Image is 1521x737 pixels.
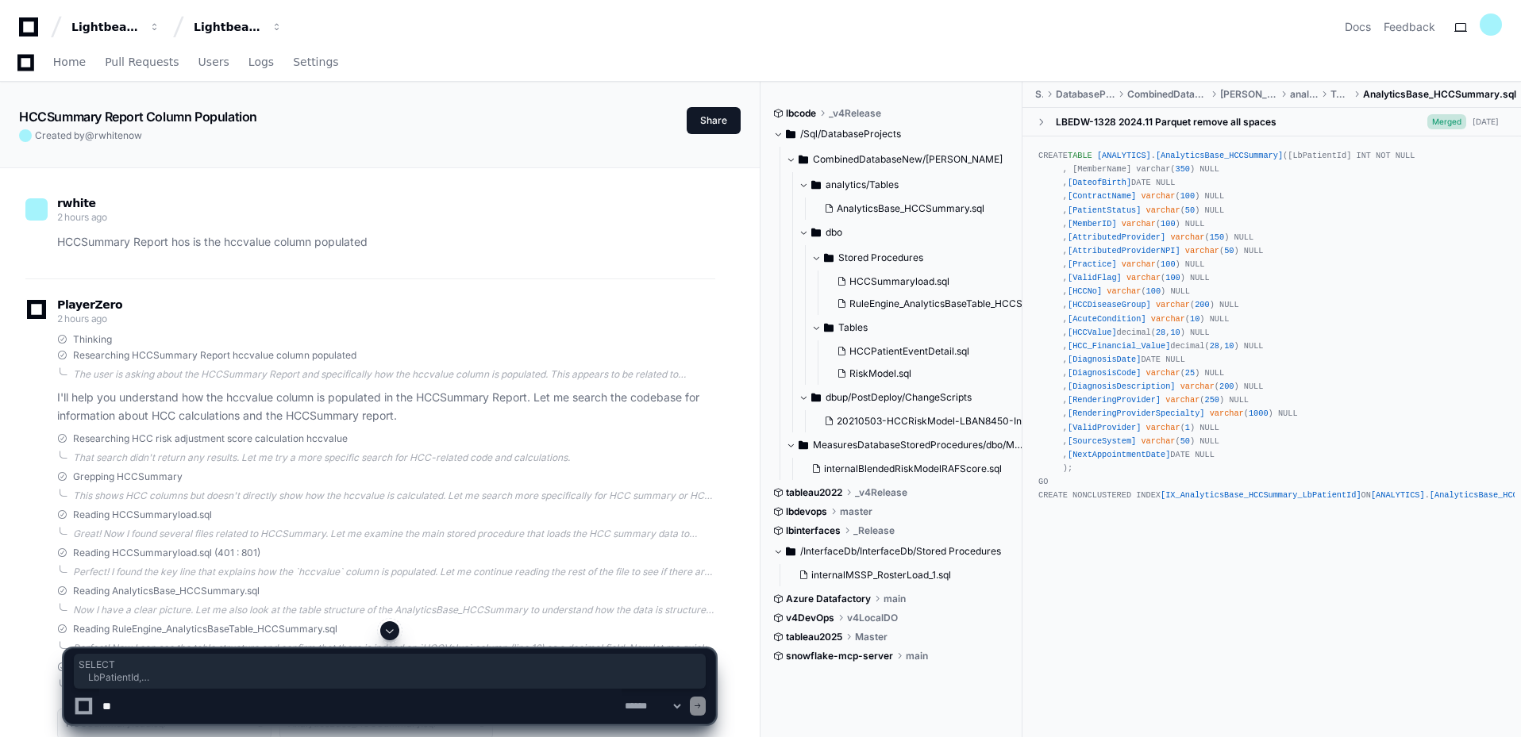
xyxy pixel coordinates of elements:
[1345,19,1371,35] a: Docs
[79,658,701,684] span: SELECT LbPatientId, RiskModelID, HCCCategoryNumber, ConditionName, Factor, StatusFlag, HCCConditi...
[799,436,808,455] svg: Directory
[1170,232,1204,242] span: varchar
[811,569,951,582] span: internalMSSP_RosterLoad_1.sql
[1371,490,1425,500] span: [ANALYTICS]
[73,368,715,381] div: The user is asking about the HCCSummary Report and specifically how the hccvalue column is popula...
[73,489,715,502] div: This shows HCC columns but doesn't directly show how the hccvalue is calculated. Let me search mo...
[1068,368,1141,378] span: [DiagnosisCode]
[811,315,1049,340] button: Tables
[1068,178,1131,187] span: [DateofBirth]
[123,129,142,141] span: now
[811,245,1049,271] button: Stored Procedures
[813,439,1023,451] span: MeasuresDatabaseStoredProcedures/dbo/Measures/HCCRewrite
[824,318,834,337] svg: Directory
[73,528,715,540] div: Great! Now I found several files related to HCCSummary. Let me examine the main stored procedure ...
[57,300,122,309] span: PlayerZero
[1161,219,1175,228] span: 100
[818,198,1026,220] button: AnalyticsBase_HCCSummary.sql
[811,223,821,242] svg: Directory
[1185,423,1190,432] span: 1
[1185,368,1195,378] span: 25
[799,385,1036,410] button: dbup/PostDeploy/ChangeScripts
[1205,395,1219,405] span: 250
[73,470,183,483] span: Grepping HCCSummary
[1151,314,1185,324] span: varchar
[57,233,715,251] p: HCCSummary Report hos is the hccvalue column populated
[73,604,715,616] div: Now I have a clear picture. Let me also look at the table structure of the AnalyticsBase_HCCSumma...
[1156,300,1190,309] span: varchar
[799,150,808,169] svg: Directory
[105,57,179,67] span: Pull Requests
[248,44,274,81] a: Logs
[1122,259,1156,269] span: varchar
[849,345,969,358] span: HCCPatientEventDetail.sql
[837,202,984,215] span: AnalyticsBase_HCCSummary.sql
[1068,382,1176,391] span: [DiagnosisDescription]
[826,226,842,239] span: dbo
[813,153,1003,166] span: CombinedDatabaseNew/[PERSON_NAME]
[1146,423,1180,432] span: varchar
[1068,450,1170,459] span: [NextAppointmentDate]
[786,147,1023,172] button: CombinedDatabaseNew/[PERSON_NAME]
[1068,286,1102,296] span: [HCCNo]
[786,432,1023,458] button: MeasuresDatabaseStoredProcedures/dbo/Measures/HCCRewrite
[799,220,1036,245] button: dbo
[773,539,1011,564] button: /InterfaceDb/InterfaceDb/Stored Procedures
[198,57,229,67] span: Users
[1161,259,1175,269] span: 100
[1176,164,1190,174] span: 350
[1068,219,1117,228] span: [MemberID]
[855,486,907,499] span: _v4Release
[826,178,899,191] span: analytics/Tables
[786,486,842,499] span: tableau2022
[786,542,795,561] svg: Directory
[1146,286,1161,296] span: 100
[105,44,179,81] a: Pull Requests
[786,593,871,605] span: Azure Datafactory
[824,248,834,267] svg: Directory
[1161,490,1361,500] span: [IX_AnalyticsBase_HCCSummary_LbPatientId]
[792,564,1001,586] button: internalMSSP_RosterLoad_1.sql
[1165,273,1180,282] span: 100
[1156,151,1283,160] span: [AnalyticsBase_HCCSummary]
[57,197,96,209] span: rwhite
[805,458,1014,480] button: internalBlendedRiskModelRAFScore.sql
[1180,382,1215,391] span: varchar
[818,410,1039,432] button: 20210503-HCCRiskModel-LBAN8450-InsertAll2022RiskModelElements.sql
[73,566,715,578] div: Perfect! I found the key line that explains how the `hccvalue` column is populated. Let me contin...
[1035,88,1043,101] span: Sql
[838,321,868,334] span: Tables
[773,121,1011,147] button: /Sql/DatabaseProjects
[830,271,1052,293] button: HCCSummaryload.sql
[1165,395,1199,405] span: varchar
[800,545,1001,558] span: /InterfaceDb/InterfaceDb/Stored Procedures
[1068,191,1136,201] span: [ContractName]
[53,57,86,67] span: Home
[1180,436,1190,446] span: 50
[1195,300,1209,309] span: 200
[1068,205,1141,215] span: [PatientStatus]
[1146,368,1180,378] span: varchar
[1384,19,1435,35] button: Feedback
[57,313,107,324] span: 2 hours ago
[94,129,123,141] span: rwhite
[786,125,795,144] svg: Directory
[1068,232,1165,242] span: [AttributedProvider]
[198,44,229,81] a: Users
[1068,273,1122,282] span: [ValidFlag]
[73,432,348,445] span: Researching HCC risk adjustment score calculation hccvalue
[786,612,834,624] span: v4DevOps
[687,107,741,134] button: Share
[1068,423,1141,432] span: [ValidProvider]
[1224,341,1234,351] span: 10
[829,107,881,120] span: _v4Release
[840,505,872,518] span: master
[1068,300,1151,309] span: [HCCDiseaseGroup]
[847,612,898,624] span: v4LocalDO
[849,275,949,288] span: HCCSummaryload.sql
[811,388,821,407] svg: Directory
[1363,88,1516,101] span: AnalyticsBase_HCCSummary.sql
[1068,328,1117,337] span: [HCCValue]
[73,333,112,346] span: Thinking
[73,547,260,559] span: Reading HCCSummaryload.sql (401 : 801)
